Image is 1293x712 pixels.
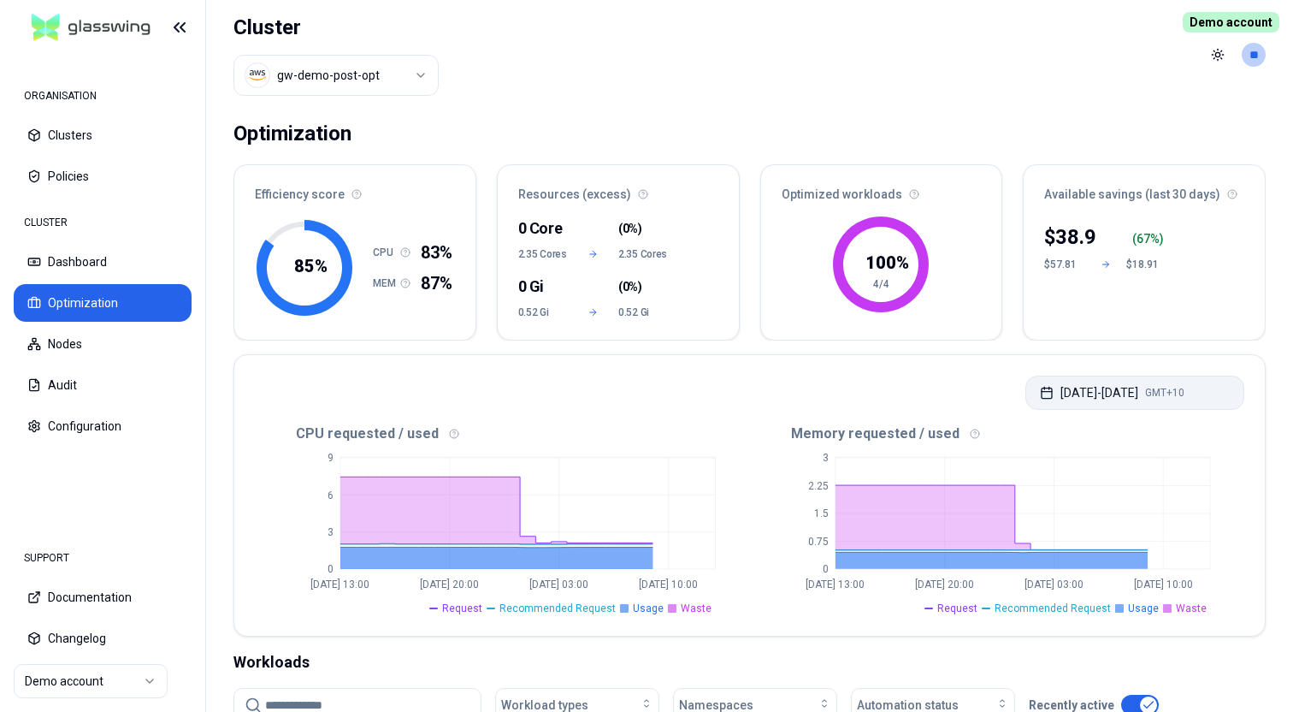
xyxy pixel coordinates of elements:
span: 0% [623,278,638,295]
span: Request [937,602,977,615]
img: GlassWing [25,8,157,48]
tspan: [DATE] 10:00 [639,578,698,590]
tspan: [DATE] 13:00 [806,578,865,590]
tspan: [DATE] 13:00 [310,578,369,590]
div: Optimized workloads [761,165,1002,213]
span: Demo account [1183,12,1279,33]
tspan: 0 [822,563,828,575]
tspan: 1.5 [813,507,828,519]
button: Audit [14,366,192,404]
span: Waste [1176,602,1207,615]
span: 0.52 Gi [618,306,669,319]
div: Resources (excess) [498,165,739,213]
span: 2.35 Cores [518,247,569,261]
button: Nodes [14,325,192,363]
tspan: 2.25 [807,480,828,492]
button: Optimization [14,284,192,322]
span: ( ) [618,278,641,295]
div: $ [1044,223,1096,251]
tspan: 3 [328,526,334,538]
button: Policies [14,157,192,195]
div: Available savings (last 30 days) [1024,165,1265,213]
span: ( ) [618,220,641,237]
h1: Cluster [233,14,439,41]
div: ( %) [1132,230,1168,247]
div: CPU requested / used [255,424,750,444]
span: Recommended Request [995,602,1111,615]
div: 0 Core [518,217,569,240]
span: 83% [421,240,452,264]
button: Configuration [14,407,192,445]
div: SUPPORT [14,541,192,575]
button: Dashboard [14,243,192,281]
div: Efficiency score [234,165,475,213]
div: gw-demo-post-opt [277,67,380,84]
div: CLUSTER [14,205,192,240]
tspan: 100 % [865,252,909,273]
span: Recommended Request [499,602,616,615]
div: $18.91 [1126,258,1167,271]
span: Waste [681,602,711,615]
tspan: 0 [328,563,334,575]
tspan: [DATE] 20:00 [420,578,479,590]
tspan: [DATE] 20:00 [915,578,974,590]
span: GMT+10 [1145,386,1184,400]
div: Memory requested / used [750,424,1245,444]
div: $57.81 [1044,258,1085,271]
tspan: 6 [328,489,334,501]
tspan: 0.75 [807,536,828,548]
p: 67 [1137,230,1150,247]
span: Usage [633,602,664,615]
div: Workloads [233,650,1266,674]
button: Documentation [14,578,192,616]
button: Clusters [14,116,192,154]
img: aws [249,67,266,84]
tspan: 3 [822,452,828,464]
button: Changelog [14,620,192,657]
span: Usage [1128,602,1159,615]
span: 0% [623,220,638,237]
tspan: 85 % [294,256,328,276]
span: 0.52 Gi [518,306,569,319]
span: 87% [421,271,452,295]
span: Request [442,602,482,615]
div: ORGANISATION [14,79,192,113]
p: 38.9 [1055,223,1096,251]
tspan: 4/4 [873,278,889,290]
div: Optimization [233,116,351,151]
h1: CPU [373,246,400,259]
tspan: [DATE] 10:00 [1134,578,1193,590]
h1: MEM [373,276,400,290]
tspan: [DATE] 03:00 [529,578,588,590]
span: 2.35 Cores [618,247,669,261]
div: 0 Gi [518,275,569,299]
button: Select a value [233,55,439,96]
tspan: 9 [328,452,334,464]
button: [DATE]-[DATE]GMT+10 [1025,376,1244,410]
tspan: [DATE] 03:00 [1024,578,1083,590]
